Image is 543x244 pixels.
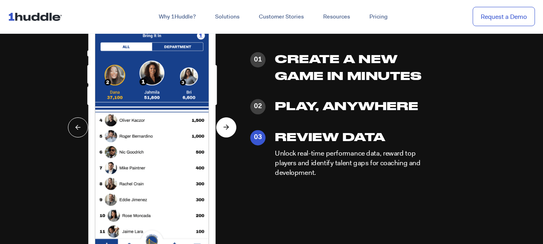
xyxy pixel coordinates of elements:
[249,10,314,24] a: Customer Stories
[473,7,535,27] a: Request a Demo
[250,130,265,146] div: 03
[8,9,66,24] img: ...
[250,52,265,68] div: 01
[250,99,265,115] div: 02
[314,10,360,24] a: Resources
[149,10,205,24] a: Why 1Huddle?
[275,97,428,114] h3: Play, Anywhere
[275,50,428,84] h3: Create a New Game in Minutes
[360,10,397,24] a: Pricing
[275,128,428,145] h3: Review Data
[275,149,428,178] p: Unlock real-time performance data, reward top players and identify talent gaps for coaching and d...
[205,10,249,24] a: Solutions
